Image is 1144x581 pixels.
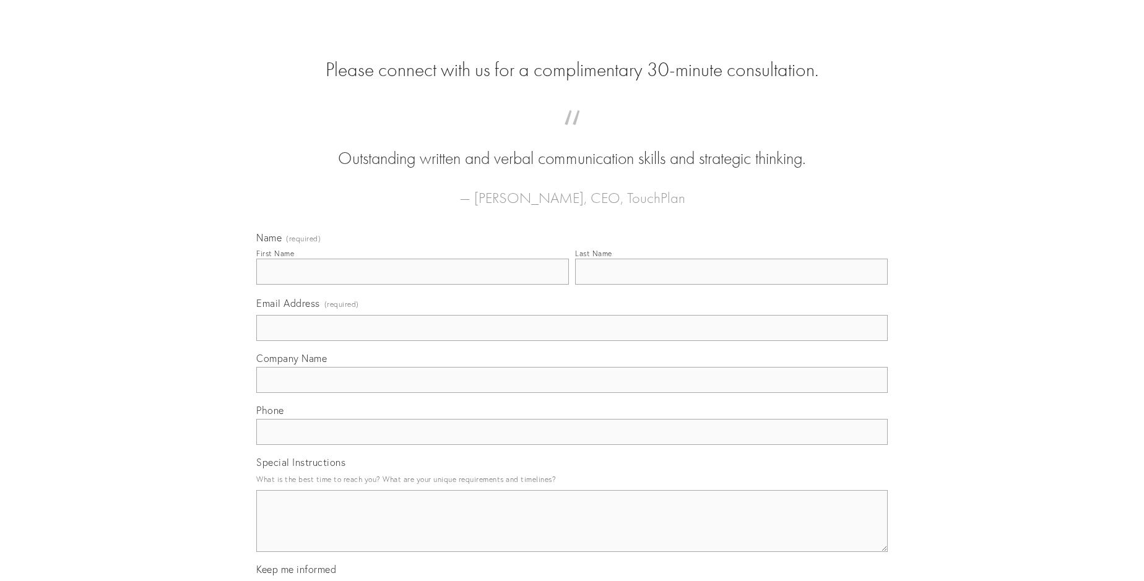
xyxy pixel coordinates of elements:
h2: Please connect with us for a complimentary 30-minute consultation. [256,58,888,82]
span: Name [256,231,282,244]
span: Email Address [256,297,320,309]
span: (required) [286,235,321,243]
figcaption: — [PERSON_NAME], CEO, TouchPlan [276,171,868,210]
blockquote: Outstanding written and verbal communication skills and strategic thinking. [276,123,868,171]
span: “ [276,123,868,147]
span: (required) [324,296,359,312]
span: Company Name [256,352,327,364]
p: What is the best time to reach you? What are your unique requirements and timelines? [256,471,888,488]
div: First Name [256,249,294,258]
span: Phone [256,404,284,416]
span: Keep me informed [256,563,336,575]
div: Last Name [575,249,612,258]
span: Special Instructions [256,456,345,468]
